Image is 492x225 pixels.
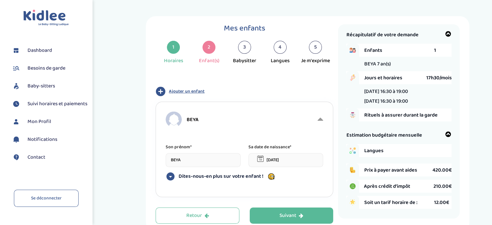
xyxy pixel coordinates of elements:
[433,182,452,190] span: 210.00€
[346,31,418,39] span: Récapitulatif de votre demande
[166,153,241,167] input: Prénom de votre enfant
[199,57,219,65] div: Enfant(s)
[346,180,359,193] img: credit_impot.PNG
[309,41,322,54] div: 5
[346,108,359,121] img: hand_to_do_list.png
[266,173,277,181] img: emoji_with_glasses.png
[27,100,87,108] span: Suivi horaires et paiements
[11,63,21,73] img: besoin.svg
[250,208,333,224] button: Suivant
[11,46,21,55] img: dashboard.svg
[432,166,452,174] span: 420.00€
[364,182,433,190] span: Après crédit d’impôt
[426,74,452,82] span: 17h30/mois
[346,196,359,209] img: star.png
[11,152,21,162] img: contact.svg
[11,117,21,127] img: profil.svg
[14,190,79,207] a: Se déconnecter
[27,64,65,72] span: Besoins de garde
[186,212,209,219] div: Retour
[279,212,303,219] div: Suivant
[346,163,359,176] img: coins.png
[364,147,434,155] span: Langues
[346,131,422,139] span: Estimation budgétaire mensuelle
[346,144,359,157] img: activities.png
[364,60,390,68] span: BEYA 7 an(s)
[364,87,408,96] li: [DATE] 16:30 à 19:00
[364,111,452,119] span: Rituels à assurer durant la garde
[11,135,21,144] img: notification.svg
[346,71,359,84] img: hand_clock.png
[248,153,323,167] input: Sélectionnez une date
[11,99,21,109] img: suivihoraire.svg
[346,44,359,57] img: boy_girl.png
[187,116,199,124] span: BEYA
[11,81,87,91] a: Baby-sitters
[248,143,323,151] p: Sa date de naissance*
[11,117,87,127] a: Mon Profil
[11,46,87,55] a: Dashboard
[169,88,204,95] span: Ajouter un enfant
[23,10,69,26] img: logo.svg
[166,143,241,151] p: Son prénom*
[11,81,21,91] img: babysitters.svg
[156,86,333,96] button: Ajouter un enfant
[364,166,432,174] span: Prix à payer avant aides
[238,41,251,54] div: 3
[434,198,449,207] span: 12.00€
[27,82,55,90] span: Baby-sitters
[364,74,426,82] span: Jours et horaires
[27,136,57,143] span: Notifications
[202,41,215,54] div: 2
[156,24,333,33] h1: Mes enfants
[164,57,183,65] div: Horaires
[11,63,87,73] a: Besoins de garde
[11,99,87,109] a: Suivi horaires et paiements
[27,153,45,161] span: Contact
[11,135,87,144] a: Notifications
[27,47,52,54] span: Dashboard
[179,173,263,180] span: Dites-nous-en plus sur votre enfant !
[274,41,287,54] div: 4
[434,46,436,54] span: 1
[364,46,434,54] span: Enfants
[167,41,180,54] div: 1
[301,57,330,65] div: Je m'exprime
[233,57,256,65] div: Babysitter
[271,57,290,65] div: Langues
[156,208,239,224] button: Retour
[318,115,323,124] i: Afficher moins
[166,111,182,128] img: child.png
[27,118,51,126] span: Mon Profil
[364,97,408,105] li: [DATE] 16:30 à 19:00
[11,152,87,162] a: Contact
[364,198,434,207] span: Soit un tarif horaire de :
